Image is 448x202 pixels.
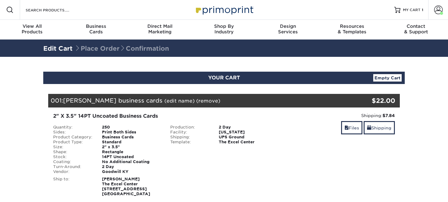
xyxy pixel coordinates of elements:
[49,140,97,145] div: Product Type:
[192,20,256,40] a: Shop ByIndustry
[196,98,220,104] a: (remove)
[384,23,448,35] div: & Support
[344,125,349,130] span: files
[97,145,166,149] div: 2" x 3.5"
[97,169,166,174] div: Goodwill KY
[128,20,192,40] a: Direct MailMarketing
[214,140,282,145] div: The Excel Center
[64,20,128,40] a: BusinessCards
[166,130,214,135] div: Facility:
[48,94,341,107] div: 001:
[214,130,282,135] div: [US_STATE]
[208,75,240,81] span: YOUR CART
[49,135,97,140] div: Product Category:
[164,98,195,104] a: (edit name)
[64,23,128,29] span: Business
[25,6,85,14] input: SEARCH PRODUCTS.....
[373,74,402,82] a: Empty Cart
[49,125,97,130] div: Quantity:
[341,96,395,105] div: $22.00
[49,130,97,135] div: Sides:
[97,125,166,130] div: 250
[256,23,320,29] span: Design
[49,159,97,164] div: Coating:
[74,45,169,52] span: Place Order Confirmation
[364,121,395,134] a: Shipping
[214,125,282,130] div: 2 Day
[320,20,384,40] a: Resources& Templates
[128,23,192,35] div: Marketing
[49,177,97,196] div: Ship to:
[382,113,395,118] strong: $7.84
[97,164,166,169] div: 2 Day
[102,177,150,196] strong: [PERSON_NAME] The Excel Center [STREET_ADDRESS] [GEOGRAPHIC_DATA]
[320,23,384,35] div: & Templates
[128,23,192,29] span: Direct Mail
[49,169,97,174] div: Vendor:
[256,23,320,35] div: Services
[256,20,320,40] a: DesignServices
[192,23,256,29] span: Shop By
[64,23,128,35] div: Cards
[49,145,97,149] div: Size:
[403,7,421,13] span: MY CART
[193,3,255,16] img: Primoprint
[166,125,214,130] div: Production:
[287,112,395,119] div: Shipping:
[97,154,166,159] div: 14PT Uncoated
[97,130,166,135] div: Print Both Sides
[384,20,448,40] a: Contact& Support
[341,121,362,134] a: Files
[97,149,166,154] div: Rectangle
[192,23,256,35] div: Industry
[214,135,282,140] div: UPS Ground
[53,112,278,120] div: 2" X 3.5" 14PT Uncoated Business Cards
[49,149,97,154] div: Shape:
[49,164,97,169] div: Turn-Around:
[49,154,97,159] div: Stock:
[166,140,214,145] div: Template:
[422,8,423,12] span: 1
[97,135,166,140] div: Business Cards
[166,135,214,140] div: Shipping:
[320,23,384,29] span: Resources
[63,97,163,104] span: [PERSON_NAME] business cards
[367,125,371,130] span: shipping
[384,23,448,29] span: Contact
[43,45,73,52] a: Edit Cart
[97,159,166,164] div: No Additional Coating
[97,140,166,145] div: Standard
